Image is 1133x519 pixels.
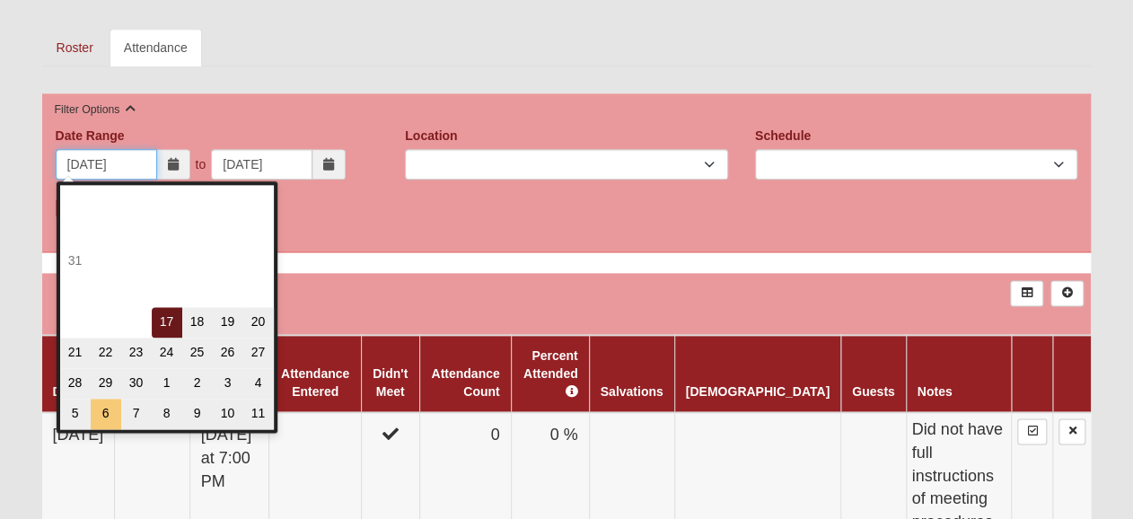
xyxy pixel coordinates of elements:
td: 28 [60,368,91,399]
th: We [152,216,182,246]
td: 7 [60,277,91,307]
th: Mo [91,216,121,246]
td: 5 [60,399,91,429]
label: Location [405,127,457,145]
td: 7 [121,399,152,429]
th: Su [60,216,91,246]
a: Export to Excel [1010,280,1043,306]
th: Th [182,216,213,246]
td: 14 [60,307,91,338]
td: 9 [182,399,213,429]
td: 2 [182,368,213,399]
a: Roster [42,29,108,66]
button: Filter Options [49,101,142,119]
td: 17 [152,307,182,338]
td: 1 [91,246,121,277]
td: 25 [182,338,213,368]
div: to [196,149,206,180]
a: Percent Attended [523,348,578,399]
a: Attendance Entered [281,366,349,399]
a: Didn't Meet [373,366,408,399]
td: 5 [213,246,243,277]
td: 12 [213,277,243,307]
td: 26 [213,338,243,368]
a: Notes [918,384,953,399]
td: 30 [121,368,152,399]
th: Guests [841,335,906,412]
td: 8 [91,277,121,307]
td: 19 [213,307,243,338]
td: 6 [243,246,274,277]
td: 16 [121,307,152,338]
a: Alt+N [1050,280,1084,306]
td: 10 [152,277,182,307]
td: 22 [91,338,121,368]
th: Tu [121,216,152,246]
a: Date [53,384,80,399]
td: 6 [91,399,121,429]
a: Attendance [110,29,202,66]
td: 8 [152,399,182,429]
td: 24 [152,338,182,368]
td: 29 [91,368,121,399]
td: 10 [213,399,243,429]
td: 1 [152,368,182,399]
a: Delete [1058,418,1085,444]
th: [DATE] [91,185,243,216]
a: Enter Attendance [1017,418,1047,444]
th: » [243,185,274,216]
td: 21 [60,338,91,368]
td: 3 [213,368,243,399]
td: 4 [182,246,213,277]
td: 23 [121,338,152,368]
th: Sa [243,216,274,246]
td: 3 [152,246,182,277]
label: Date Range [56,127,125,145]
th: Salvations [589,335,674,412]
td: 27 [243,338,274,368]
label: Schedule [755,127,811,145]
td: 11 [243,399,274,429]
td: 20 [243,307,274,338]
td: 13 [243,277,274,307]
th: Fr [213,216,243,246]
td: 15 [91,307,121,338]
td: 11 [182,277,213,307]
td: 4 [243,368,274,399]
th: [DEMOGRAPHIC_DATA] [674,335,840,412]
td: 31 [60,246,91,277]
td: 18 [182,307,213,338]
td: 9 [121,277,152,307]
th: « [60,185,91,216]
a: Attendance Count [431,366,499,399]
td: 2 [121,246,152,277]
